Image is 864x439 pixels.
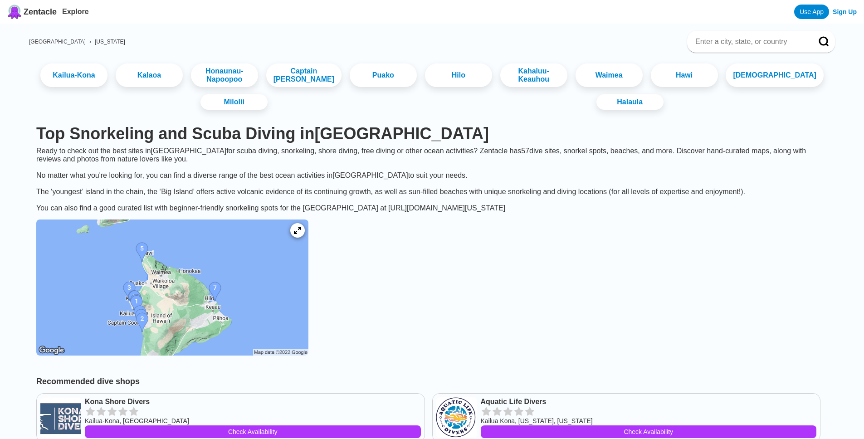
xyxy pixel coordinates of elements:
a: Halaula [596,94,664,110]
div: Ready to check out the best sites in [GEOGRAPHIC_DATA] for scuba diving, snorkeling, shore diving... [29,147,835,188]
a: Honaunau-Napoopoo [191,63,258,87]
img: Aquatic Life Divers [436,397,477,438]
a: Waimea [576,63,643,87]
a: [GEOGRAPHIC_DATA] [29,39,86,45]
h2: Recommended dive shops [36,371,828,386]
div: Kailua-Kona, [GEOGRAPHIC_DATA] [85,416,421,425]
a: [DEMOGRAPHIC_DATA] [726,63,823,87]
img: Big Island dive site map [36,219,308,356]
a: Puako [350,63,417,87]
a: Kailua-Kona [40,63,107,87]
img: Kona Shore Divers [40,397,81,438]
span: Zentacle [24,7,57,17]
a: Use App [794,5,829,19]
div: Kailua Kona, [US_STATE], [US_STATE] [481,416,817,425]
a: Kahaluu-Keauhou [500,63,567,87]
a: Explore [62,8,89,15]
a: Milolii [200,94,268,110]
a: Hilo [425,63,492,87]
a: Kona Shore Divers [85,397,421,406]
a: Zentacle logoZentacle [7,5,57,19]
a: [US_STATE] [95,39,125,45]
a: Kalaoa [116,63,183,87]
a: Hawi [651,63,718,87]
a: Aquatic Life Divers [481,397,817,406]
img: Zentacle logo [7,5,22,19]
a: Big Island dive site map [29,212,316,365]
span: › [89,39,91,45]
h1: Top Snorkeling and Scuba Diving in [GEOGRAPHIC_DATA] [36,124,828,143]
a: Check Availability [481,425,817,438]
a: Check Availability [85,425,421,438]
div: The ‘youngest’ island in the chain, the ‘Big Island’ offers active volcanic evidence of its conti... [29,188,835,212]
input: Enter a city, state, or country [694,37,806,46]
a: Captain [PERSON_NAME] [266,63,342,87]
a: Sign Up [833,8,857,15]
